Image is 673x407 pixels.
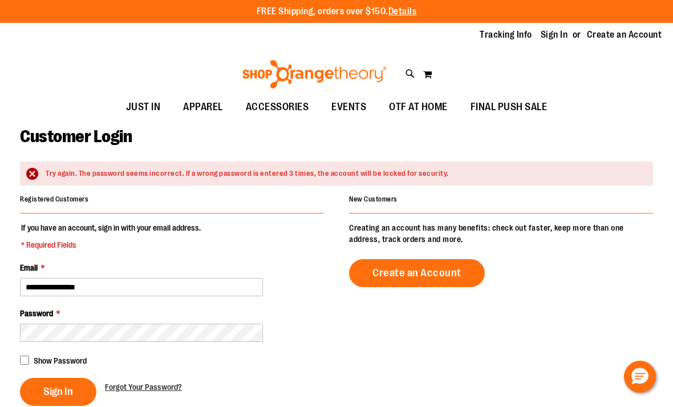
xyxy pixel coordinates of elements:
a: OTF AT HOME [378,94,459,120]
span: JUST IN [126,94,161,120]
strong: New Customers [349,195,398,203]
span: FINAL PUSH SALE [471,94,548,120]
span: Show Password [34,356,87,365]
a: Sign In [541,29,568,41]
a: APPAREL [172,94,234,120]
span: Email [20,263,38,272]
a: Create an Account [587,29,662,41]
a: Tracking Info [480,29,532,41]
a: Create an Account [349,259,485,287]
legend: If you have an account, sign in with your email address. [20,222,202,251]
strong: Registered Customers [20,195,88,203]
div: Try again. The password seems incorrect. If a wrong password is entered 3 times, the account will... [46,168,642,179]
p: Creating an account has many benefits: check out faster, keep more than one address, track orders... [349,222,653,245]
span: Customer Login [20,127,132,146]
span: OTF AT HOME [389,94,448,120]
span: Create an Account [372,267,461,279]
span: APPAREL [183,94,223,120]
a: Details [388,6,417,17]
img: Shop Orangetheory [241,60,388,88]
a: ACCESSORIES [234,94,321,120]
span: * Required Fields [21,239,201,251]
p: FREE Shipping, orders over $150. [257,5,417,18]
button: Hello, have a question? Let’s chat. [624,361,656,393]
a: FINAL PUSH SALE [459,94,559,120]
span: Password [20,309,53,318]
button: Sign In [20,378,96,406]
span: EVENTS [331,94,366,120]
span: ACCESSORIES [246,94,309,120]
a: JUST IN [115,94,172,120]
a: Forgot Your Password? [105,381,182,393]
span: Forgot Your Password? [105,382,182,392]
span: Sign In [43,385,73,398]
a: EVENTS [320,94,378,120]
